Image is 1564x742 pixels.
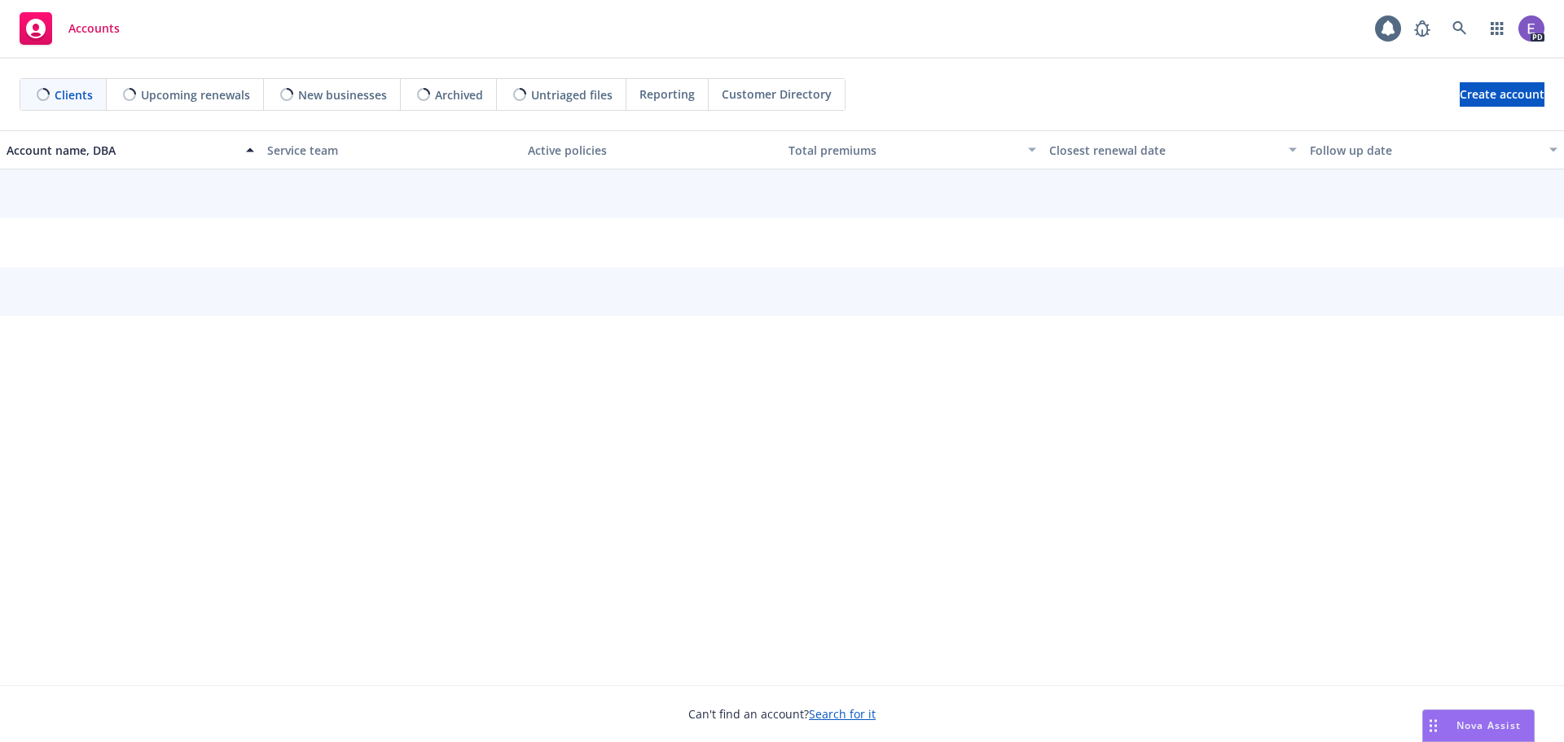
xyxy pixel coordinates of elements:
[1456,718,1521,732] span: Nova Assist
[809,706,876,722] a: Search for it
[68,22,120,35] span: Accounts
[521,130,782,169] button: Active policies
[261,130,521,169] button: Service team
[435,86,483,103] span: Archived
[13,6,126,51] a: Accounts
[1303,130,1564,169] button: Follow up date
[789,142,1018,159] div: Total premiums
[7,142,236,159] div: Account name, DBA
[1460,82,1544,107] a: Create account
[688,705,876,722] span: Can't find an account?
[782,130,1043,169] button: Total premiums
[1406,12,1439,45] a: Report a Bug
[1518,15,1544,42] img: photo
[1422,709,1535,742] button: Nova Assist
[639,86,695,103] span: Reporting
[1049,142,1279,159] div: Closest renewal date
[531,86,613,103] span: Untriaged files
[1043,130,1303,169] button: Closest renewal date
[1443,12,1476,45] a: Search
[1423,710,1443,741] div: Drag to move
[298,86,387,103] span: New businesses
[141,86,250,103] span: Upcoming renewals
[267,142,515,159] div: Service team
[1481,12,1513,45] a: Switch app
[722,86,832,103] span: Customer Directory
[1310,142,1540,159] div: Follow up date
[55,86,93,103] span: Clients
[528,142,775,159] div: Active policies
[1460,79,1544,110] span: Create account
